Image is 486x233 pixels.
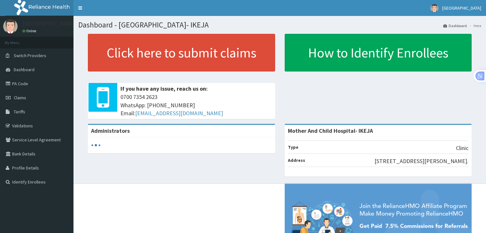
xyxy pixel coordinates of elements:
p: [STREET_ADDRESS][PERSON_NAME]. [374,157,468,165]
img: User Image [430,4,438,12]
a: How to Identify Enrollees [285,34,472,71]
svg: audio-loading [91,140,101,150]
a: Online [22,29,38,33]
b: Type [288,144,298,150]
b: Administrators [91,127,130,134]
span: Dashboard [14,67,35,72]
li: Here [467,23,481,28]
b: Address [288,157,305,163]
a: [EMAIL_ADDRESS][DOMAIN_NAME] [135,109,223,117]
p: [GEOGRAPHIC_DATA] [22,21,75,26]
b: If you have any issue, reach us on: [120,85,208,92]
a: Click here to submit claims [88,34,275,71]
span: Switch Providers [14,53,46,58]
span: 0700 7354 2623 WhatsApp: [PHONE_NUMBER] Email: [120,93,272,117]
span: Tariffs [14,109,25,115]
strong: Mother And Child Hospital- IKEJA [288,127,373,134]
p: Clinic [456,144,468,152]
img: User Image [3,19,18,34]
a: Dashboard [443,23,467,28]
span: Claims [14,95,26,101]
h1: Dashboard - [GEOGRAPHIC_DATA]- IKEJA [78,21,481,29]
span: [GEOGRAPHIC_DATA] [442,5,481,11]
